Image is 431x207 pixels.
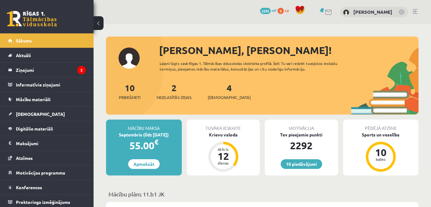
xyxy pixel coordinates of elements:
span: 2292 [260,8,271,14]
a: Sports un veselība 10 balles [343,131,419,173]
a: 2Neizlasītās ziņas [157,82,191,101]
a: Mācību materiāli [8,92,86,106]
legend: Informatīvie ziņojumi [16,77,86,92]
a: Informatīvie ziņojumi [8,77,86,92]
a: [DEMOGRAPHIC_DATA] [8,107,86,121]
legend: Maksājumi [16,136,86,150]
span: Digitālie materiāli [16,126,53,131]
div: Motivācija [265,120,338,131]
p: Mācību plāns 11.b1 JK [109,190,416,198]
span: [DEMOGRAPHIC_DATA] [208,94,251,101]
div: 2292 [265,138,338,153]
a: 2292 mP [260,8,277,13]
div: Laipni lūgts savā Rīgas 1. Tālmācības vidusskolas skolnieka profilā. Šeit Tu vari redzēt tuvojošo... [160,61,347,72]
div: Sports un veselība [343,131,419,138]
a: Maksājumi [8,136,86,150]
div: Pēdējā atzīme [343,120,419,131]
span: Proktoringa izmēģinājums [16,199,70,205]
a: 0 xp [278,8,292,13]
div: Atlicis [214,147,233,151]
a: Digitālie materiāli [8,121,86,136]
a: Rīgas 1. Tālmācības vidusskola [7,11,57,27]
a: 4[DEMOGRAPHIC_DATA] [208,82,251,101]
span: Mācību materiāli [16,96,51,102]
div: balles [371,157,390,161]
a: Sākums [8,33,86,48]
span: 0 [278,8,284,14]
span: Neizlasītās ziņas [157,94,191,101]
div: Mācību maksa [106,120,182,131]
a: Atzīmes [8,151,86,165]
div: Tuvākā ieskaite [187,120,260,131]
span: Sākums [16,38,32,43]
span: [DEMOGRAPHIC_DATA] [16,111,65,117]
a: 10Priekšmeti [119,82,140,101]
div: 55.00 [106,138,182,153]
span: Priekšmeti [119,94,140,101]
span: Aktuāli [16,52,31,58]
a: [PERSON_NAME] [353,9,392,15]
div: 12 [214,151,233,161]
div: [PERSON_NAME], [PERSON_NAME]! [159,43,419,58]
div: dienas [214,161,233,165]
div: Septembris (līdz [DATE]) [106,131,182,138]
legend: Ziņojumi [16,63,86,77]
span: Atzīmes [16,155,33,161]
span: mP [272,8,277,13]
span: Motivācijas programma [16,170,65,175]
a: 10 piedāvājumi [281,159,322,169]
div: 10 [371,147,390,157]
a: Apmaksāt [128,159,160,169]
div: Krievu valoda [187,131,260,138]
i: 2 [77,66,86,74]
a: Konferences [8,180,86,195]
img: Kristiāns Dambītis [343,9,349,16]
span: Konferences [16,185,42,190]
a: Ziņojumi2 [8,63,86,77]
div: Tev pieejamie punkti [265,131,338,138]
a: Motivācijas programma [8,165,86,180]
a: Krievu valoda Atlicis 12 dienas [187,131,260,173]
span: xp [285,8,289,13]
a: Aktuāli [8,48,86,62]
span: € [154,137,158,146]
